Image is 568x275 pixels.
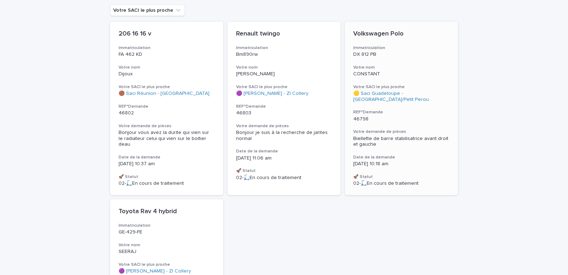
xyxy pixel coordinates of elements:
p: Dijoux [119,71,215,77]
h3: 🚀 Statut [119,174,215,180]
span: Biellette de barre stabilisatrice avant droit et gauche [353,136,450,147]
p: 46802 [119,110,215,116]
button: Votre SACI le plus proche [110,5,185,16]
h3: Votre SACI le plus proche [119,84,215,90]
h3: Votre nom [119,65,215,70]
p: [DATE] 10:37 am [119,161,215,167]
h3: Votre nom [119,242,215,248]
p: SEERAJ [119,249,215,255]
h3: 🚀 Statut [353,174,449,180]
p: [PERSON_NAME] [236,71,332,77]
p: [DATE] 10:18 am [353,161,449,167]
p: 02-🛴En cours de traitement [353,180,449,187]
h3: REF°Demande [236,104,332,109]
a: 🟣 [PERSON_NAME] - ZI Collery [236,91,308,97]
h3: Votre SACI le plus proche [119,262,215,268]
h3: Votre demande de pièces [353,129,449,135]
h3: Immatriculation [236,45,332,51]
h3: Votre nom [236,65,332,70]
h3: Date de la demande [236,149,332,154]
h3: Votre SACI le plus proche [353,84,449,90]
h3: REF°Demande [119,104,215,109]
p: FA 462 KD [119,52,215,58]
p: GE-429-FE [119,229,215,235]
h3: Votre demande de pièces [119,123,215,129]
h3: Immatriculation [119,45,215,51]
p: 46803 [236,110,332,116]
a: 🟤 Saci Réunion - [GEOGRAPHIC_DATA] [119,91,209,97]
p: 02-🛴En cours de traitement [119,180,215,187]
a: 206 16 16 vImmatriculationFA 462 KDVotre nomDijouxVotre SACI le plus proche🟤 Saci Réunion - [GEOG... [110,22,223,195]
a: 🟡 Saci Guadeloupe - [GEOGRAPHIC_DATA]/Petit Perou [353,91,449,103]
p: [DATE] 11:06 am [236,155,332,161]
p: 46798 [353,116,449,122]
h3: Date de la demande [353,155,449,160]
h3: Immatriculation [353,45,449,51]
p: 206 16 16 v [119,30,215,38]
p: Toyota Rav 4 hybrid [119,208,215,216]
p: CONSTANT [353,71,449,77]
h3: Votre nom [353,65,449,70]
h3: Date de la demande [119,155,215,160]
p: Volkswagen Polo [353,30,449,38]
span: Bonjour vous avez la durite qui vien sur le radiateur celui qui vien sur le boitier deau [119,130,211,147]
span: Bonjour je suis à la recherche de jantes normal [236,130,329,141]
h3: Votre SACI le plus proche [236,84,332,90]
h3: Immatriculation [119,223,215,228]
a: 🟣 [PERSON_NAME] - ZI Collery [119,268,191,274]
a: Renault twingoImmatriculationBm890rwVotre nom[PERSON_NAME]Votre SACI le plus proche🟣 [PERSON_NAME... [228,22,341,195]
h3: REF°Demande [353,109,449,115]
p: Renault twingo [236,30,332,38]
a: Volkswagen PoloImmatriculationDX 812 PBVotre nomCONSTANTVotre SACI le plus proche🟡 Saci Guadeloup... [345,22,458,195]
p: Bm890rw [236,52,332,58]
p: 02-🛴En cours de traitement [236,175,332,181]
h3: 🚀 Statut [236,168,332,174]
p: DX 812 PB [353,52,449,58]
h3: Votre demande de pièces [236,123,332,129]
